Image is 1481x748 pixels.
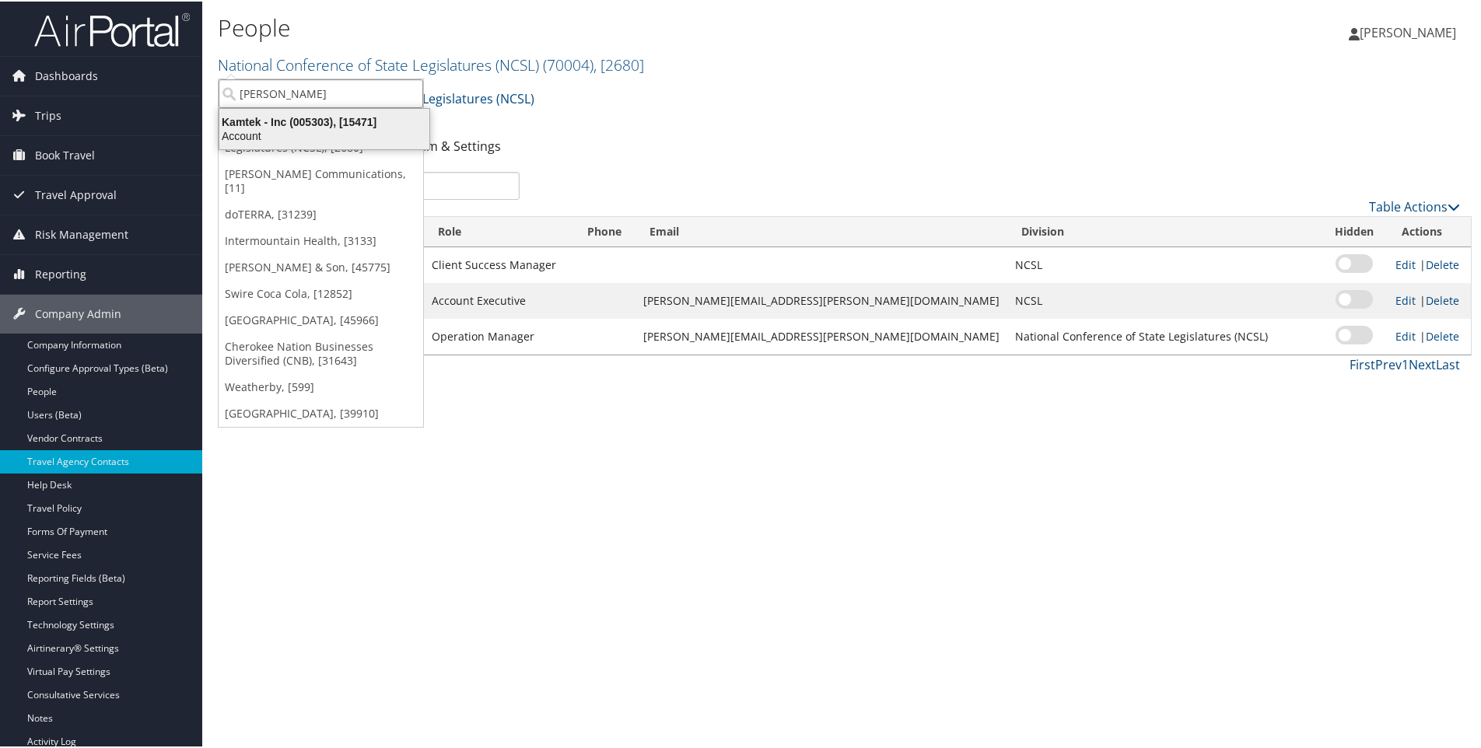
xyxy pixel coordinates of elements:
td: | [1388,317,1471,353]
th: Division: activate to sort column ascending [1007,215,1321,246]
a: Weatherby, [599] [219,372,423,399]
span: [PERSON_NAME] [1360,23,1456,40]
span: Reporting [35,253,86,292]
a: Delete [1426,256,1459,271]
a: Edit [1395,327,1416,342]
th: Hidden: activate to sort column ascending [1321,215,1388,246]
td: Operation Manager [424,317,573,353]
a: Team & Settings [405,136,501,153]
a: Intermountain Health, [3133] [219,226,423,253]
a: doTERRA, [31239] [219,200,423,226]
td: Client Success Manager [424,246,573,281]
a: Last [1436,355,1460,372]
input: Search Accounts [219,78,423,107]
span: Trips [35,95,61,134]
span: Dashboards [35,55,98,94]
a: [PERSON_NAME] [1349,8,1472,54]
a: First [1350,355,1375,372]
a: [GEOGRAPHIC_DATA], [45966] [219,306,423,332]
a: [PERSON_NAME] & Son, [45775] [219,253,423,279]
div: Kamtek - Inc (005303), [15471] [210,114,439,128]
h1: People [218,10,1054,43]
td: NCSL [1007,281,1321,317]
td: NCSL [1007,246,1321,281]
span: Travel Approval [35,174,117,213]
td: | [1388,246,1471,281]
a: [PERSON_NAME] Communications, [11] [219,159,423,200]
span: Risk Management [35,214,128,253]
a: Cherokee Nation Businesses Diversified (CNB), [31643] [219,332,423,372]
a: Delete [1426,327,1459,342]
span: Company Admin [35,293,121,332]
a: Prev [1375,355,1402,372]
td: [PERSON_NAME][EMAIL_ADDRESS][PERSON_NAME][DOMAIN_NAME] [635,281,1007,317]
a: Delete [1426,292,1459,306]
th: Actions [1388,215,1471,246]
th: Email: activate to sort column ascending [635,215,1007,246]
td: [PERSON_NAME][EMAIL_ADDRESS][PERSON_NAME][DOMAIN_NAME] [635,317,1007,353]
a: Edit [1395,292,1416,306]
td: National Conference of State Legislatures (NCSL) [1007,317,1321,353]
a: Next [1409,355,1436,372]
img: airportal-logo.png [34,10,190,47]
a: Table Actions [1369,197,1460,214]
span: Book Travel [35,135,95,173]
td: Account Executive [424,281,573,317]
th: Phone [573,215,635,246]
td: | [1388,281,1471,317]
a: 1 [1402,355,1409,372]
span: ( 70004 ) [543,53,593,74]
th: Role: activate to sort column ascending [424,215,573,246]
a: Edit [1395,256,1416,271]
a: Swire Coca Cola, [12852] [219,279,423,306]
a: National Conference of State Legislatures (NCSL) [218,53,644,74]
div: Account [210,128,439,142]
span: , [ 2680 ] [593,53,644,74]
a: [GEOGRAPHIC_DATA], [39910] [219,399,423,425]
